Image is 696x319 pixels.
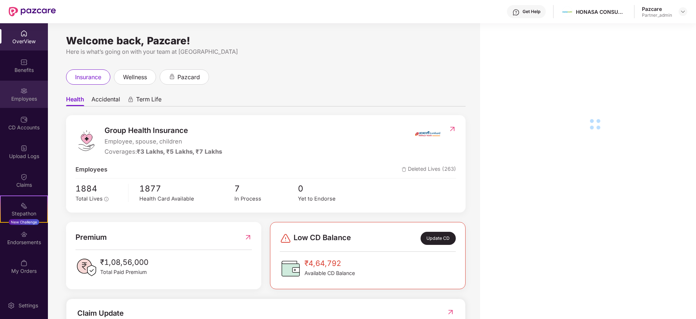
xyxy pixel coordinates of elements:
[139,195,234,203] div: Health Card Available
[105,125,222,136] span: Group Health Insurance
[104,197,109,201] span: info-circle
[1,210,47,217] div: Stepathon
[402,167,406,172] img: deleteIcon
[304,258,355,269] span: ₹4,64,792
[402,165,456,174] span: Deleted Lives (263)
[20,58,28,66] img: svg+xml;base64,PHN2ZyBpZD0iQmVuZWZpdHMiIHhtbG5zPSJodHRwOi8vd3d3LnczLm9yZy8yMDAwL3N2ZyIgd2lkdGg9Ij...
[234,195,298,203] div: In Process
[20,87,28,94] img: svg+xml;base64,PHN2ZyBpZD0iRW1wbG95ZWVzIiB4bWxucz0iaHR0cDovL3d3dy53My5vcmcvMjAwMC9zdmciIHdpZHRoPS...
[66,47,466,56] div: Here is what’s going on with your team at [GEOGRAPHIC_DATA]
[20,202,28,209] img: svg+xml;base64,PHN2ZyB4bWxucz0iaHR0cDovL3d3dy53My5vcmcvMjAwMC9zdmciIHdpZHRoPSIyMSIgaGVpZ2h0PSIyMC...
[136,96,161,106] span: Term Life
[20,116,28,123] img: svg+xml;base64,PHN2ZyBpZD0iQ0RfQWNjb3VudHMiIGRhdGEtbmFtZT0iQ0QgQWNjb3VudHMiIHhtbG5zPSJodHRwOi8vd3...
[414,125,441,143] img: insurerIcon
[105,137,222,146] span: Employee, spouse, children
[244,231,252,243] img: RedirectIcon
[298,182,361,195] span: 0
[127,96,134,103] div: animation
[75,73,101,82] span: insurance
[449,125,456,133] img: RedirectIcon
[576,8,627,15] div: HONASA CONSUMER LIMITED
[75,182,123,195] span: 1884
[280,258,302,279] img: CDBalanceIcon
[139,182,234,195] span: 1877
[9,7,56,16] img: New Pazcare Logo
[75,257,97,278] img: PaidPremiumIcon
[642,12,672,18] div: Partner_admin
[20,30,28,37] img: svg+xml;base64,PHN2ZyBpZD0iSG9tZSIgeG1sbnM9Imh0dHA6Ly93d3cudzMub3JnLzIwMDAvc3ZnIiB3aWR0aD0iMjAiIG...
[642,5,672,12] div: Pazcare
[77,308,124,319] div: Claim Update
[137,148,222,155] span: ₹3 Lakhs, ₹5 Lakhs, ₹7 Lakhs
[66,38,466,44] div: Welcome back, Pazcare!
[75,195,103,202] span: Total Lives
[280,233,291,244] img: svg+xml;base64,PHN2ZyBpZD0iRGFuZ2VyLTMyeDMyIiB4bWxucz0iaHR0cDovL3d3dy53My5vcmcvMjAwMC9zdmciIHdpZH...
[75,130,97,152] img: logo
[294,232,351,245] span: Low CD Balance
[66,96,84,106] span: Health
[234,182,298,195] span: 7
[298,195,361,203] div: Yet to Endorse
[16,302,40,309] div: Settings
[20,231,28,238] img: svg+xml;base64,PHN2ZyBpZD0iRW5kb3JzZW1lbnRzIiB4bWxucz0iaHR0cDovL3d3dy53My5vcmcvMjAwMC9zdmciIHdpZH...
[680,9,686,15] img: svg+xml;base64,PHN2ZyBpZD0iRHJvcGRvd24tMzJ4MzIiIHhtbG5zPSJodHRwOi8vd3d3LnczLm9yZy8yMDAwL3N2ZyIgd2...
[75,231,107,243] span: Premium
[304,269,355,277] span: Available CD Balance
[447,308,454,316] img: RedirectIcon
[75,165,107,174] span: Employees
[20,259,28,267] img: svg+xml;base64,PHN2ZyBpZD0iTXlfT3JkZXJzIiBkYXRhLW5hbWU9Ik15IE9yZGVycyIgeG1sbnM9Imh0dHA6Ly93d3cudz...
[169,73,175,80] div: animation
[123,73,147,82] span: wellness
[421,232,456,245] div: Update CD
[562,7,573,17] img: Mamaearth%20Logo.jpg
[91,96,120,106] span: Accidental
[523,9,540,15] div: Get Help
[8,302,15,309] img: svg+xml;base64,PHN2ZyBpZD0iU2V0dGluZy0yMHgyMCIgeG1sbnM9Imh0dHA6Ly93d3cudzMub3JnLzIwMDAvc3ZnIiB3aW...
[20,145,28,152] img: svg+xml;base64,PHN2ZyBpZD0iVXBsb2FkX0xvZ3MiIGRhdGEtbmFtZT0iVXBsb2FkIExvZ3MiIHhtbG5zPSJodHRwOi8vd3...
[105,147,222,157] div: Coverages:
[20,173,28,181] img: svg+xml;base64,PHN2ZyBpZD0iQ2xhaW0iIHhtbG5zPSJodHRwOi8vd3d3LnczLm9yZy8yMDAwL3N2ZyIgd2lkdGg9IjIwIi...
[177,73,200,82] span: pazcard
[100,257,148,268] span: ₹1,08,56,000
[512,9,520,16] img: svg+xml;base64,PHN2ZyBpZD0iSGVscC0zMngzMiIgeG1sbnM9Imh0dHA6Ly93d3cudzMub3JnLzIwMDAvc3ZnIiB3aWR0aD...
[9,219,39,225] div: New Challenge
[100,268,148,276] span: Total Paid Premium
